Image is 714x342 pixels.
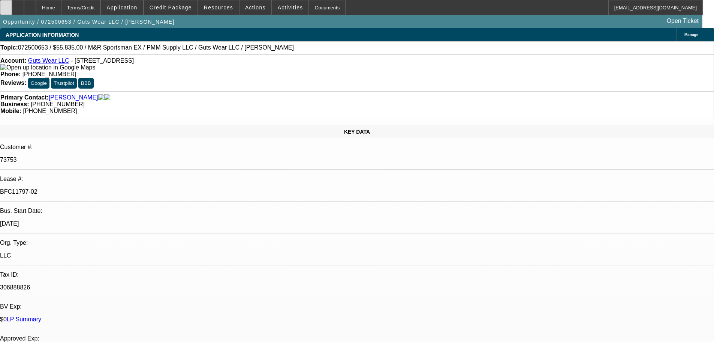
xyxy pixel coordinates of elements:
button: Application [101,0,143,15]
img: linkedin-icon.png [104,94,110,101]
strong: Topic: [0,44,18,51]
strong: Primary Contact: [0,94,49,101]
span: Opportunity / 072500653 / Guts Wear LLC / [PERSON_NAME] [3,19,175,25]
span: Manage [684,33,698,37]
button: Trustpilot [51,78,76,89]
strong: Phone: [0,71,21,77]
span: - [STREET_ADDRESS] [71,57,134,64]
strong: Business: [0,101,29,107]
a: Guts Wear LLC [28,57,69,64]
button: Activities [272,0,309,15]
img: facebook-icon.png [98,94,104,101]
button: Google [28,78,49,89]
span: Resources [204,5,233,11]
button: Credit Package [144,0,198,15]
span: [PHONE_NUMBER] [31,101,85,107]
strong: Account: [0,57,26,64]
span: APPLICATION INFORMATION [6,32,79,38]
a: [PERSON_NAME] [49,94,98,101]
span: [PHONE_NUMBER] [22,71,76,77]
a: Open Ticket [664,15,702,27]
span: Actions [245,5,266,11]
strong: Mobile: [0,108,21,114]
strong: Reviews: [0,80,26,86]
button: BBB [78,78,94,89]
span: Activities [278,5,303,11]
button: Resources [198,0,239,15]
span: Credit Package [150,5,192,11]
span: KEY DATA [344,129,370,135]
span: 072500653 / $55,835.00 / M&R Sportsman EX / PMM Supply LLC / Guts Wear LLC / [PERSON_NAME] [18,44,294,51]
button: Actions [239,0,271,15]
span: [PHONE_NUMBER] [23,108,77,114]
img: Open up location in Google Maps [0,64,95,71]
span: Application [106,5,137,11]
a: View Google Maps [0,64,95,71]
a: LP Summary [7,316,41,322]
